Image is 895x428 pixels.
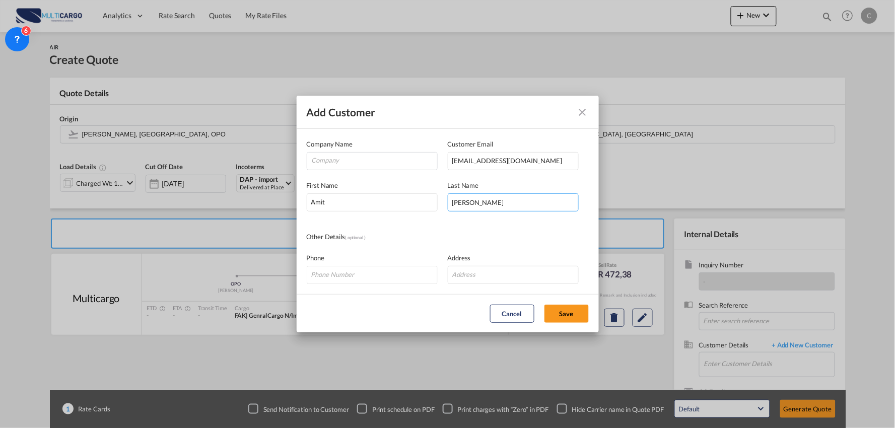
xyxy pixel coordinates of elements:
span: Company Name [307,140,353,148]
span: Add [307,106,326,118]
input: Last Name [448,193,579,211]
span: Last Name [448,181,479,189]
span: Address [448,254,471,262]
input: Phone Number [307,266,438,284]
button: Cancel [490,305,534,323]
input: First Name [307,193,438,211]
input: Address [448,266,579,284]
span: Phone [307,254,325,262]
span: First Name [307,181,338,189]
div: Other Details [307,232,448,243]
button: Save [544,305,589,323]
span: Customer [328,106,376,118]
md-icon: icon-close [577,106,589,118]
input: Email [448,152,579,170]
input: Company [312,153,437,168]
span: Customer Email [448,140,494,148]
md-dialog: Add Customer Company ... [297,96,599,332]
button: icon-close [573,102,593,122]
span: ( optional ) [345,235,366,240]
